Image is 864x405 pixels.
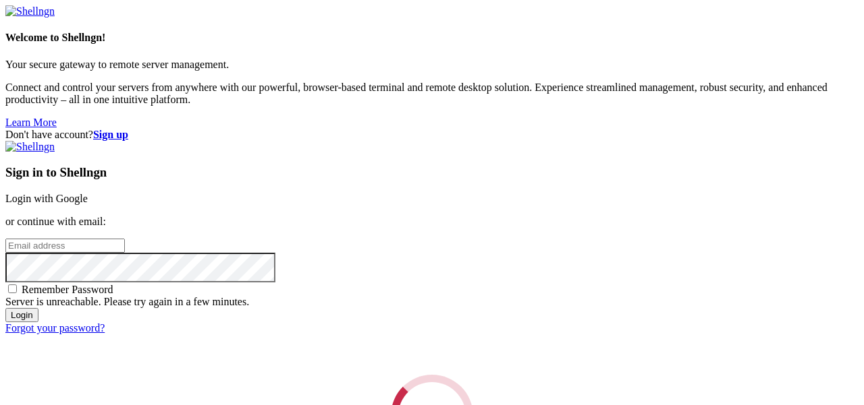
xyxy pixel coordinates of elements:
[93,129,128,140] a: Sign up
[5,216,859,228] p: or continue with email:
[5,129,859,141] div: Don't have account?
[5,165,859,180] h3: Sign in to Shellngn
[5,117,57,128] a: Learn More
[5,193,88,204] a: Login with Google
[5,141,55,153] img: Shellngn
[5,239,125,253] input: Email address
[5,32,859,44] h4: Welcome to Shellngn!
[8,284,17,293] input: Remember Password
[5,5,55,18] img: Shellngn
[5,59,859,71] p: Your secure gateway to remote server management.
[5,296,859,308] div: Server is unreachable. Please try again in a few minutes.
[5,322,105,334] a: Forgot your password?
[5,308,38,322] input: Login
[5,82,859,106] p: Connect and control your servers from anywhere with our powerful, browser-based terminal and remo...
[22,284,113,295] span: Remember Password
